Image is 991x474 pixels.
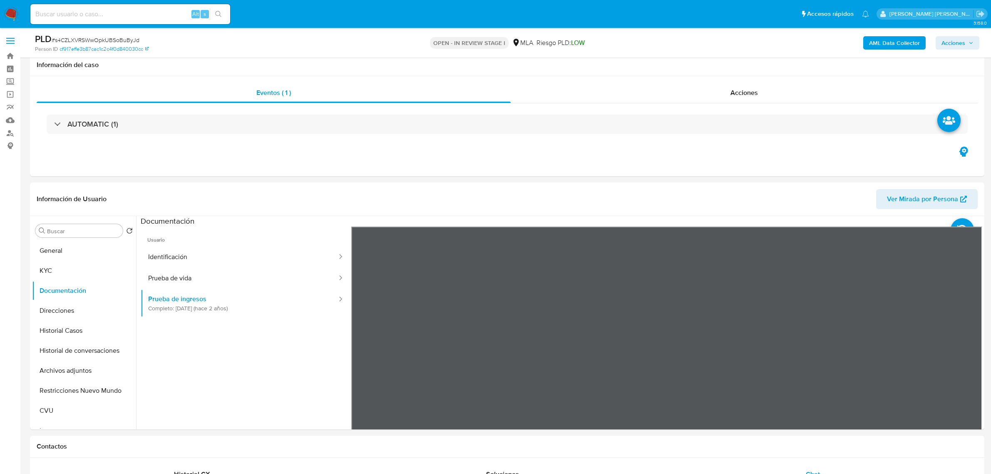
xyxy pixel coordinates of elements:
button: Restricciones Nuevo Mundo [32,381,136,401]
button: Documentación [32,281,136,301]
span: Acciones [941,36,965,50]
span: Eventos ( 1 ) [256,88,291,97]
span: Riesgo PLD: [536,38,585,47]
button: Acciones [936,36,979,50]
button: Historial Casos [32,321,136,341]
b: Person ID [35,45,58,53]
button: Volver al orden por defecto [126,227,133,237]
a: Salir [976,10,985,18]
button: search-icon [210,8,227,20]
p: mayra.pernia@mercadolibre.com [889,10,974,18]
p: OPEN - IN REVIEW STAGE I [430,37,509,49]
button: General [32,241,136,261]
span: Accesos rápidos [807,10,854,18]
div: AUTOMATIC (1) [47,115,968,134]
span: Alt [192,10,199,18]
h1: Contactos [37,442,978,451]
button: Buscar [39,227,45,234]
h1: Información del caso [37,61,978,69]
button: Historial de conversaciones [32,341,136,361]
span: Ver Mirada por Persona [887,189,958,209]
span: # s4CZLXVRSWwOpkUBSoBuByJd [52,36,139,44]
span: Acciones [730,88,758,97]
a: cf917effe3b87cac1c2c4f0d840030cc [60,45,149,53]
button: Archivos adjuntos [32,361,136,381]
h3: AUTOMATIC (1) [67,120,118,129]
button: Direcciones [32,301,136,321]
button: Items [32,421,136,441]
button: AML Data Collector [863,36,926,50]
div: MLA [512,38,533,47]
b: PLD [35,32,52,45]
button: Ver Mirada por Persona [876,189,978,209]
button: KYC [32,261,136,281]
input: Buscar [47,227,119,235]
a: Notificaciones [862,10,869,17]
span: LOW [571,38,585,47]
h1: Información de Usuario [37,195,107,203]
button: CVU [32,401,136,421]
span: s [204,10,206,18]
b: AML Data Collector [869,36,920,50]
input: Buscar usuario o caso... [30,9,230,20]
